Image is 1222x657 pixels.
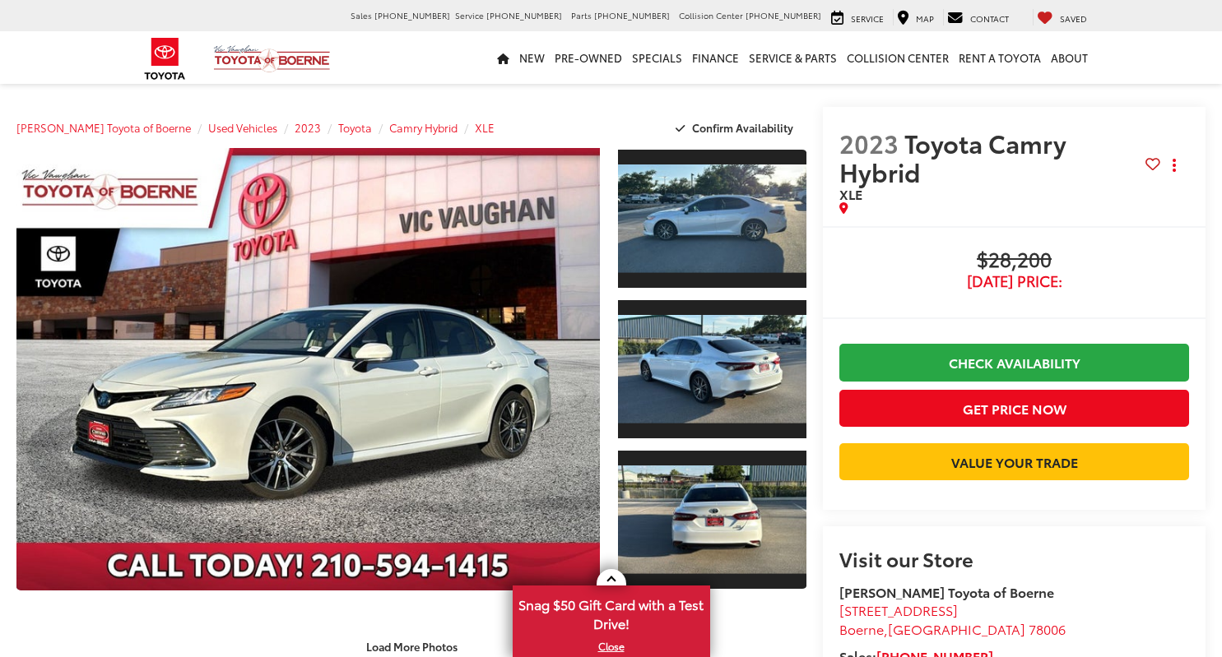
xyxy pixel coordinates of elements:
[208,120,277,135] a: Used Vehicles
[16,120,191,135] a: [PERSON_NAME] Toyota of Boerne
[827,9,888,25] a: Service
[943,9,1013,25] a: Contact
[455,9,484,21] span: Service
[389,120,458,135] a: Camry Hybrid
[839,443,1189,480] a: Value Your Trade
[851,12,884,25] span: Service
[486,9,562,21] span: [PHONE_NUMBER]
[1060,12,1087,25] span: Saved
[618,298,806,440] a: Expand Photo 2
[11,146,606,592] img: 2023 Toyota Camry Hybrid XLE
[492,31,514,84] a: Home
[1046,31,1093,84] a: About
[893,9,938,25] a: Map
[338,120,372,135] a: Toyota
[351,9,372,21] span: Sales
[1033,9,1091,25] a: My Saved Vehicles
[839,248,1189,273] span: $28,200
[1173,159,1176,172] span: dropdown dots
[213,44,331,73] img: Vic Vaughan Toyota of Boerne
[692,120,793,135] span: Confirm Availability
[839,582,1054,601] strong: [PERSON_NAME] Toyota of Boerne
[970,12,1009,25] span: Contact
[616,164,808,273] img: 2023 Toyota Camry Hybrid XLE
[839,125,899,160] span: 2023
[374,9,450,21] span: [PHONE_NUMBER]
[679,9,743,21] span: Collision Center
[839,548,1189,569] h2: Visit our Store
[295,120,321,135] a: 2023
[16,148,600,590] a: Expand Photo 0
[616,315,808,423] img: 2023 Toyota Camry Hybrid XLE
[514,31,550,84] a: New
[627,31,687,84] a: Specials
[475,120,495,135] a: XLE
[134,32,196,86] img: Toyota
[618,449,806,590] a: Expand Photo 3
[839,619,884,638] span: Boerne
[842,31,954,84] a: Collision Center
[839,600,1066,638] a: [STREET_ADDRESS] Boerne,[GEOGRAPHIC_DATA] 78006
[667,113,807,142] button: Confirm Availability
[1029,619,1066,638] span: 78006
[514,587,709,637] span: Snag $50 Gift Card with a Test Drive!
[954,31,1046,84] a: Rent a Toyota
[839,184,862,203] span: XLE
[746,9,821,21] span: [PHONE_NUMBER]
[571,9,592,21] span: Parts
[1160,151,1189,180] button: Actions
[687,31,744,84] a: Finance
[839,344,1189,381] a: Check Availability
[839,619,1066,638] span: ,
[839,600,958,619] span: [STREET_ADDRESS]
[744,31,842,84] a: Service & Parts: Opens in a new tab
[594,9,670,21] span: [PHONE_NUMBER]
[839,125,1066,189] span: Toyota Camry Hybrid
[839,273,1189,289] span: [DATE] Price:
[916,12,934,25] span: Map
[616,465,808,574] img: 2023 Toyota Camry Hybrid XLE
[839,390,1189,427] button: Get Price Now
[888,619,1025,638] span: [GEOGRAPHIC_DATA]
[618,148,806,289] a: Expand Photo 1
[550,31,627,84] a: Pre-Owned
